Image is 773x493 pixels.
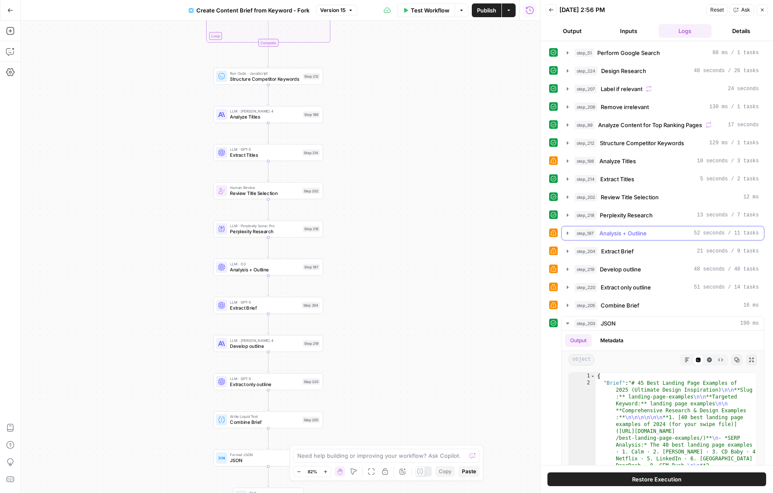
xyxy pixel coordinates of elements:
div: Step 214 [302,149,320,156]
span: Extract Brief [230,304,299,311]
span: 51 seconds / 14 tasks [694,283,759,291]
button: Details [715,24,768,38]
g: Edge from step_205 to step_203 [267,428,269,449]
span: Test Workflow [411,6,449,15]
span: Structure Competitor Keywords [230,75,300,82]
span: LLM · Perplexity Sonar Pro [230,223,300,228]
div: Human ReviewReview Title SelectionStep 202 [214,183,323,200]
g: Edge from step_203 to end [267,466,269,487]
g: Edge from step_204 to step_219 [267,314,269,335]
span: 48 seconds / 26 tasks [694,67,759,75]
button: 16 ms [562,298,764,312]
span: Write Liquid Text [230,414,299,420]
span: 5 seconds / 2 tasks [700,175,759,183]
span: 130 ms / 1 tasks [709,103,759,111]
button: Output [546,24,599,38]
div: LLM · [PERSON_NAME] 4Analyze TitlesStep 198 [214,106,323,123]
span: step_218 [574,211,596,219]
span: 24 seconds [728,85,759,93]
span: Develop outline [600,265,641,274]
span: Review Title Selection [230,190,299,197]
button: 5 seconds / 2 tasks [562,172,764,186]
span: step_209 [574,103,597,111]
span: 52 seconds / 11 tasks [694,229,759,237]
span: Restore Execution [632,475,681,484]
span: Toggle code folding, rows 1 through 4866 [590,373,595,380]
span: step_219 [574,265,596,274]
div: Step 198 [303,111,320,118]
span: Extract only outline [230,380,299,387]
span: Extract Titles [600,175,634,183]
button: Output [565,334,592,347]
span: Human Review [230,185,299,190]
div: Step 202 [302,188,320,194]
span: Copy [439,468,452,475]
div: LLM · GPT-5Extract BriefStep 204 [214,297,323,314]
div: LLM · GPT-5Extract only outlineStep 220 [214,373,323,390]
span: LLM · GPT-5 [230,376,299,381]
div: Format JSONJSONStep 203 [214,450,323,467]
button: 190 ms [562,316,764,330]
span: Reset [710,6,724,14]
span: Design Research [601,67,646,75]
span: LLM · O3 [230,261,300,267]
span: step_224 [574,67,598,75]
span: Review Title Selection [601,193,659,201]
span: 12 ms [743,193,759,201]
div: LLM · [PERSON_NAME] 4Develop outlineStep 219 [214,335,323,352]
span: step_51 [574,49,594,57]
span: LLM · GPT-5 [230,299,299,305]
button: Logs [659,24,712,38]
button: 10 seconds / 3 tasks [562,154,764,168]
span: step_202 [574,193,597,201]
span: 80 ms / 1 tasks [712,49,759,57]
div: Complete [214,39,323,46]
div: Step 205 [302,417,320,423]
g: Edge from step_197 to step_204 [267,276,269,296]
button: Copy [435,466,455,477]
span: Perform Google Search [597,49,660,57]
span: Analysis + Outline [599,229,647,237]
span: Combine Brief [601,301,639,310]
span: 10 seconds / 3 tasks [697,157,759,165]
g: Edge from step_89-iteration-end to step_212 [267,47,269,67]
div: Complete [258,39,278,46]
button: 24 seconds [562,82,764,96]
span: step_205 [574,301,597,310]
span: Analyze Titles [230,113,300,120]
span: 82% [308,468,317,475]
span: Perplexity Research [230,228,300,235]
span: step_220 [574,283,597,292]
button: 21 seconds / 9 tasks [562,244,764,258]
button: Paste [458,466,480,477]
g: Edge from step_214 to step_202 [267,161,269,182]
span: step_203 [574,319,597,328]
span: Analyze Content for Top Ranking Pages [598,121,702,129]
span: step_89 [574,121,595,129]
button: Create Content Brief from Keyword - Fork [183,3,315,17]
span: Publish [477,6,496,15]
button: Test Workflow [397,3,455,17]
g: Edge from step_212 to step_198 [267,85,269,105]
span: step_197 [574,229,596,237]
span: 129 ms / 1 tasks [709,139,759,147]
span: LLM · [PERSON_NAME] 4 [230,109,300,114]
span: LLM · GPT-5 [230,146,299,152]
span: LLM · [PERSON_NAME] 4 [230,338,300,343]
button: Metadata [595,334,629,347]
span: step_207 [574,85,597,93]
button: Version 15 [316,5,357,16]
span: Run Code · JavaScript [230,70,300,76]
div: Step 218 [303,226,320,232]
g: Edge from step_218 to step_197 [267,237,269,258]
g: Edge from step_198 to step_214 [267,123,269,143]
span: 16 ms [743,301,759,309]
span: 48 seconds / 48 tasks [694,265,759,273]
g: Edge from step_202 to step_218 [267,199,269,220]
span: step_214 [574,175,597,183]
button: 51 seconds / 14 tasks [562,280,764,294]
div: Step 197 [303,264,320,271]
span: Develop outline [230,342,300,349]
span: Extract only outline [601,283,651,292]
span: Ask [741,6,750,14]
